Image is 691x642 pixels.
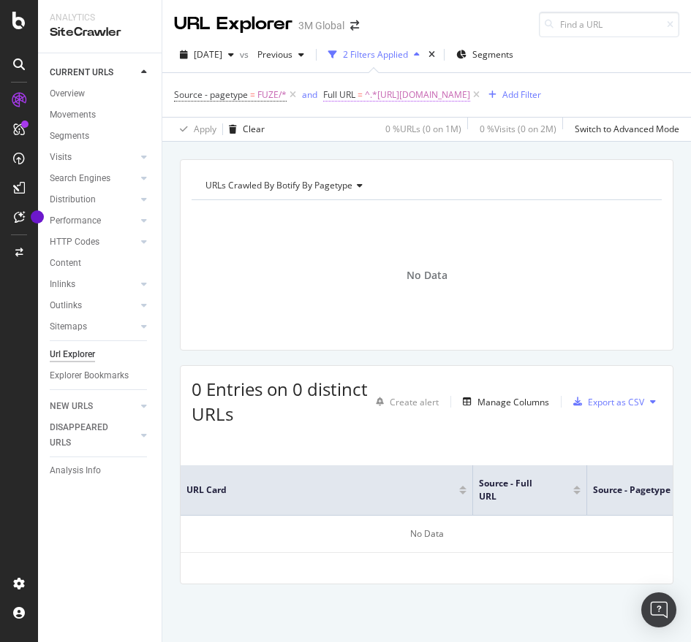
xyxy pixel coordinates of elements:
[569,118,679,141] button: Switch to Advanced Mode
[50,234,137,250] a: HTTP Codes
[50,65,113,80] div: CURRENT URLS
[257,85,287,105] span: FUZE/*
[205,179,352,191] span: URLs Crawled By Botify By pagetype
[567,390,644,413] button: Export as CSV
[50,150,137,165] a: Visits
[302,88,317,101] div: and
[350,20,359,31] div: arrow-right-arrow-left
[385,123,461,135] div: 0 % URLs ( 0 on 1M )
[477,396,549,408] div: Manage Columns
[50,420,137,451] a: DISAPPEARED URLS
[390,396,439,408] div: Create alert
[50,65,137,80] a: CURRENT URLS
[426,47,438,62] div: times
[203,174,649,197] h4: URLs Crawled By Botify By pagetype
[50,86,151,102] a: Overview
[593,484,671,497] span: Source - pagetype
[192,377,368,426] span: 0 Entries on 0 distinct URLs
[50,256,81,271] div: Content
[50,213,101,229] div: Performance
[50,107,151,123] a: Movements
[50,298,137,313] a: Outlinks
[302,88,317,102] button: and
[480,123,556,135] div: 0 % Visits ( 0 on 2M )
[50,347,95,362] div: Url Explorer
[323,88,355,101] span: Full URL
[50,368,129,383] div: Explorer Bookmarks
[50,277,137,292] a: Inlinks
[370,390,439,413] button: Create alert
[50,420,124,451] div: DISAPPEARED URLS
[50,107,96,123] div: Movements
[50,129,151,144] a: Segments
[502,88,541,101] div: Add Filter
[181,516,673,553] div: No Data
[50,463,151,478] a: Analysis Info
[50,171,110,186] div: Search Engines
[174,43,240,66] button: [DATE]
[252,48,292,61] span: Previous
[50,12,150,24] div: Analytics
[174,88,248,101] span: Source - pagetype
[50,213,137,229] a: Performance
[50,150,72,165] div: Visits
[252,43,310,66] button: Previous
[250,88,255,101] span: =
[186,484,456,497] span: URL Card
[50,277,75,292] div: Inlinks
[358,88,363,101] span: =
[588,396,644,408] div: Export as CSV
[50,234,99,250] div: HTTP Codes
[343,48,408,61] div: 2 Filters Applied
[240,48,252,61] span: vs
[539,12,679,37] input: Find a URL
[50,129,89,144] div: Segments
[322,43,426,66] button: 2 Filters Applied
[457,393,549,410] button: Manage Columns
[641,592,676,627] div: Open Intercom Messenger
[50,347,151,362] a: Url Explorer
[31,210,44,223] div: Tooltip anchor
[50,256,151,271] a: Content
[298,18,344,33] div: 3M Global
[50,86,85,102] div: Overview
[194,123,216,135] div: Apply
[407,268,448,283] span: No Data
[50,399,93,414] div: NEW URLS
[50,24,150,41] div: SiteCrawler
[50,319,137,335] a: Sitemaps
[50,463,101,478] div: Analysis Info
[50,368,151,383] a: Explorer Bookmarks
[50,319,87,335] div: Sitemaps
[174,12,292,37] div: URL Explorer
[450,43,519,66] button: Segments
[483,86,541,104] button: Add Filter
[174,118,216,141] button: Apply
[243,123,265,135] div: Clear
[50,192,137,207] a: Distribution
[50,171,137,186] a: Search Engines
[50,399,137,414] a: NEW URLS
[472,48,513,61] span: Segments
[223,118,265,141] button: Clear
[50,192,96,207] div: Distribution
[194,48,222,61] span: 2025 Aug. 17th
[365,85,470,105] span: ^.*[URL][DOMAIN_NAME]
[50,298,82,313] div: Outlinks
[479,477,551,503] span: Source - Full URL
[575,123,679,135] div: Switch to Advanced Mode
